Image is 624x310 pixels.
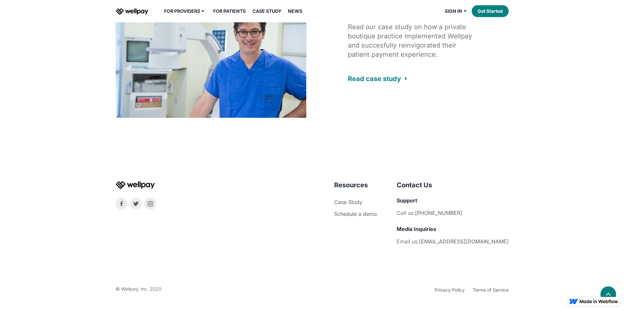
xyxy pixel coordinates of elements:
[397,208,509,218] li: Call us:
[441,7,472,15] div: Sign in
[284,7,306,15] a: News
[472,5,509,17] a: Get Started
[116,7,148,15] a: home
[435,287,465,293] a: Privacy Policy
[348,74,401,83] div: Read case study
[334,181,377,189] h4: Resources
[334,211,377,217] a: Schedule a demo
[445,7,462,15] div: Sign in
[209,7,250,15] a: For Patients
[397,237,509,246] li: Email us:
[164,7,200,15] div: For Providers
[348,71,407,87] a: Read case study
[397,181,509,189] h4: Contact Us
[334,199,362,205] a: Case Study
[160,7,210,15] div: For Providers
[579,300,618,303] img: Made in Webflow
[415,210,462,216] a: [PHONE_NUMBER]
[397,197,509,204] h5: Support
[116,286,161,294] div: © Wellpay, Inc. 2020
[348,22,479,59] div: Read our case study on how a private boutique practice implemented Wellpay and succesfully reinvi...
[419,238,509,245] a: [EMAIL_ADDRESS][DOMAIN_NAME]
[473,287,509,293] a: Terms of Service
[249,7,285,15] a: Case Study
[397,226,509,233] h5: Media Inquiries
